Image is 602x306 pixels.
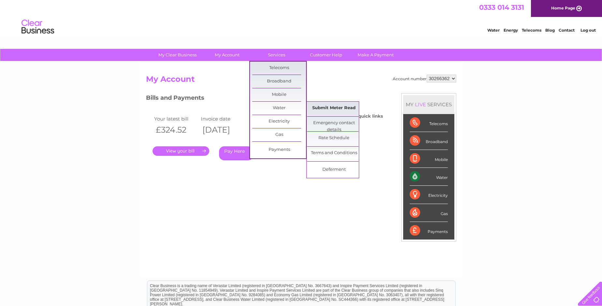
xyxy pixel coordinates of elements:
[410,222,448,240] div: Payments
[151,49,204,61] a: My Clear Business
[522,28,541,33] a: Telecoms
[299,49,353,61] a: Customer Help
[146,93,383,105] h3: Bills and Payments
[252,115,306,128] a: Electricity
[410,204,448,222] div: Gas
[199,114,246,123] td: Invoice date
[410,168,448,186] div: Water
[307,132,361,145] a: Rate Schedule
[146,75,456,87] h2: My Account
[580,28,596,33] a: Log out
[410,114,448,132] div: Telecoms
[252,128,306,141] a: Gas
[153,114,199,123] td: Your latest bill
[147,4,455,32] div: Clear Business is a trading name of Verastar Limited (registered in [GEOGRAPHIC_DATA] No. 3667643...
[252,88,306,101] a: Mobile
[545,28,555,33] a: Blog
[219,146,253,160] a: Pay Here
[252,62,306,75] a: Telecoms
[153,123,199,137] th: £324.52
[487,28,500,33] a: Water
[307,147,361,160] a: Terms and Conditions
[307,102,361,115] a: Submit Meter Read
[414,101,427,108] div: LIVE
[200,49,254,61] a: My Account
[307,117,361,130] a: Emergency contact details
[21,17,54,37] img: logo.png
[410,132,448,150] div: Broadband
[252,102,306,115] a: Water
[252,143,306,156] a: Payments
[199,123,246,137] th: [DATE]
[349,49,403,61] a: Make A Payment
[479,3,524,11] a: 0333 014 3131
[410,150,448,168] div: Mobile
[559,28,575,33] a: Contact
[410,186,448,204] div: Electricity
[252,75,306,88] a: Broadband
[504,28,518,33] a: Energy
[153,146,209,156] a: .
[393,75,456,82] div: Account number
[307,163,361,176] a: Deferment
[250,49,303,61] a: Services
[403,95,454,114] div: MY SERVICES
